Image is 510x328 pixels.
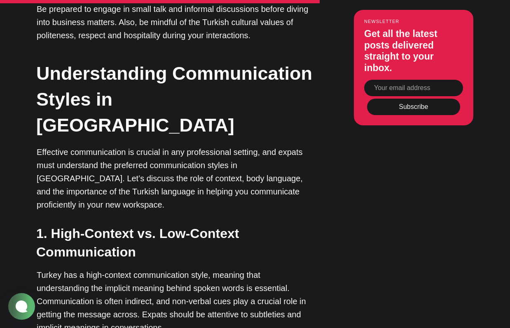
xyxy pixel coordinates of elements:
[367,99,460,115] button: Subscribe
[364,28,463,74] h3: Get all the latest posts delivered straight to your inbox.
[364,80,463,96] input: Your email address
[36,63,312,136] strong: Understanding Communication Styles in [GEOGRAPHIC_DATA]
[36,226,239,259] strong: 1. High-Context vs. Low-Context Communication
[37,146,313,211] p: Effective communication is crucial in any professional setting, and expats must understand the pr...
[364,19,463,24] small: Newsletter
